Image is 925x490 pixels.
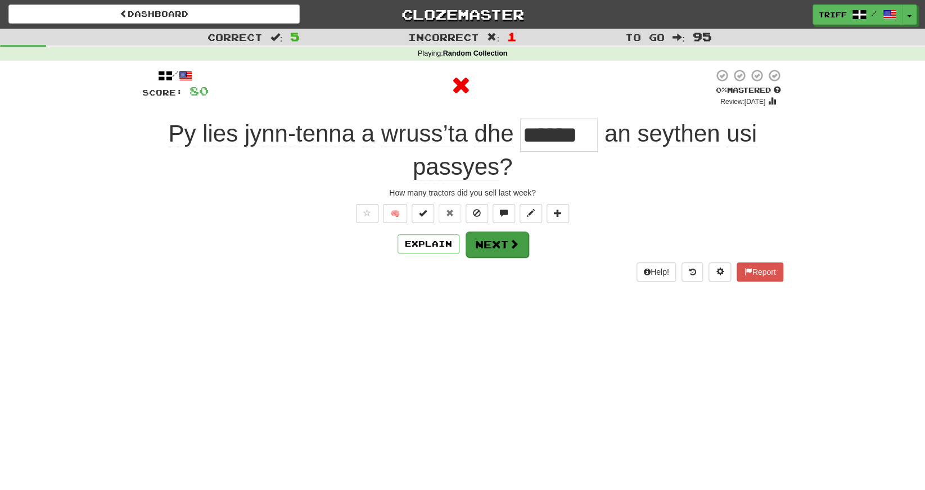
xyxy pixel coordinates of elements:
button: Next [466,232,529,257]
span: seythen [637,120,720,147]
span: : [270,33,283,42]
strong: Random Collection [443,49,508,57]
button: Favorite sentence (alt+f) [356,204,378,223]
span: 80 [189,84,209,98]
span: : [673,33,685,42]
span: 5 [290,30,300,43]
span: Correct [207,31,263,43]
a: triff / [813,4,903,25]
span: triff [819,10,847,20]
span: ? [413,120,757,180]
span: Score: [142,88,183,97]
div: How many tractors did you sell last week? [142,187,783,198]
button: Discuss sentence (alt+u) [493,204,515,223]
button: Ignore sentence (alt+i) [466,204,488,223]
button: Report [737,262,783,282]
button: Round history (alt+y) [682,262,703,282]
button: Edit sentence (alt+d) [520,204,542,223]
span: Py [168,120,196,147]
span: wruss’ta [381,120,468,147]
button: Explain [398,234,459,253]
span: 1 [507,30,517,43]
div: / [142,69,209,83]
span: usi [727,120,757,147]
button: 🧠 [383,204,407,223]
button: Set this sentence to 100% Mastered (alt+m) [412,204,434,223]
span: dhe [474,120,513,147]
a: Dashboard [8,4,300,24]
span: lies [202,120,238,147]
span: / [872,9,877,17]
span: a [362,120,374,147]
span: To go [625,31,665,43]
span: Incorrect [408,31,479,43]
small: Review: [DATE] [720,98,765,106]
span: 95 [692,30,711,43]
span: passyes [413,153,499,180]
button: Help! [637,262,676,282]
span: an [604,120,631,147]
div: Mastered [714,85,783,96]
button: Reset to 0% Mastered (alt+r) [439,204,461,223]
span: 0 % [716,85,727,94]
a: Clozemaster [317,4,608,24]
button: Add to collection (alt+a) [547,204,569,223]
span: jynn-tenna [245,120,355,147]
span: : [487,33,499,42]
